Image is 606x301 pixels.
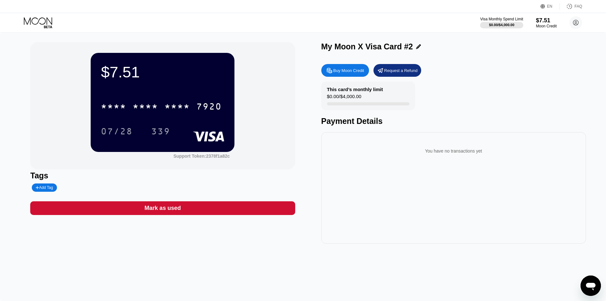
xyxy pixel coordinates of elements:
[30,171,295,180] div: Tags
[96,123,137,139] div: 07/28
[373,64,421,77] div: Request a Refund
[333,68,364,73] div: Buy Moon Credit
[536,24,557,28] div: Moon Credit
[536,17,557,28] div: $7.51Moon Credit
[146,123,175,139] div: 339
[326,142,581,160] div: You have no transactions yet
[151,127,170,137] div: 339
[30,201,295,215] div: Mark as used
[547,4,553,9] div: EN
[384,68,418,73] div: Request a Refund
[321,42,413,51] div: My Moon X Visa Card #2
[196,102,222,112] div: 7920
[327,94,361,102] div: $0.00 / $4,000.00
[101,127,133,137] div: 07/28
[560,3,582,10] div: FAQ
[173,154,230,159] div: Support Token: 2378f1a82c
[101,63,224,81] div: $7.51
[36,185,53,190] div: Add Tag
[321,117,586,126] div: Payment Details
[536,17,557,24] div: $7.51
[489,23,514,27] div: $0.00 / $4,000.00
[581,276,601,296] iframe: Кнопка запуска окна обмена сообщениями
[540,3,560,10] div: EN
[327,87,383,92] div: This card’s monthly limit
[173,154,230,159] div: Support Token:2378f1a82c
[480,17,523,28] div: Visa Monthly Spend Limit$0.00/$4,000.00
[480,17,523,21] div: Visa Monthly Spend Limit
[575,4,582,9] div: FAQ
[321,64,369,77] div: Buy Moon Credit
[32,183,57,192] div: Add Tag
[144,204,181,212] div: Mark as used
